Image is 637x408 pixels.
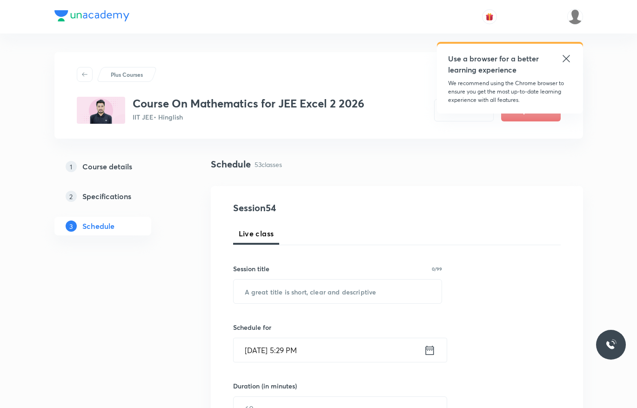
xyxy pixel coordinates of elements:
[82,161,132,172] h5: Course details
[605,339,617,350] img: ttu
[54,157,181,176] a: 1Course details
[111,70,143,79] p: Plus Courses
[82,221,114,232] h5: Schedule
[448,79,572,104] p: We recommend using the Chrome browser to ensure you get the most up-to-date learning experience w...
[66,221,77,232] p: 3
[233,264,269,274] h6: Session title
[233,381,297,391] h6: Duration (in minutes)
[233,201,403,215] h4: Session 54
[234,280,442,303] input: A great title is short, clear and descriptive
[255,160,282,169] p: 53 classes
[211,157,251,171] h4: Schedule
[54,10,129,24] a: Company Logo
[54,10,129,21] img: Company Logo
[485,13,494,21] img: avatar
[233,322,443,332] h6: Schedule for
[66,191,77,202] p: 2
[54,187,181,206] a: 2Specifications
[77,97,125,124] img: 25348188-69D9-4A6E-AD0A-E7687D428809_plus.png
[448,53,541,75] h5: Use a browser for a better learning experience
[567,9,583,25] img: aadi Shukla
[66,161,77,172] p: 1
[432,267,442,271] p: 0/99
[133,112,364,122] p: IIT JEE • Hinglish
[133,97,364,110] h3: Course On Mathematics for JEE Excel 2 2026
[239,228,274,239] span: Live class
[82,191,131,202] h5: Specifications
[482,9,497,24] button: avatar
[434,99,494,121] button: Preview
